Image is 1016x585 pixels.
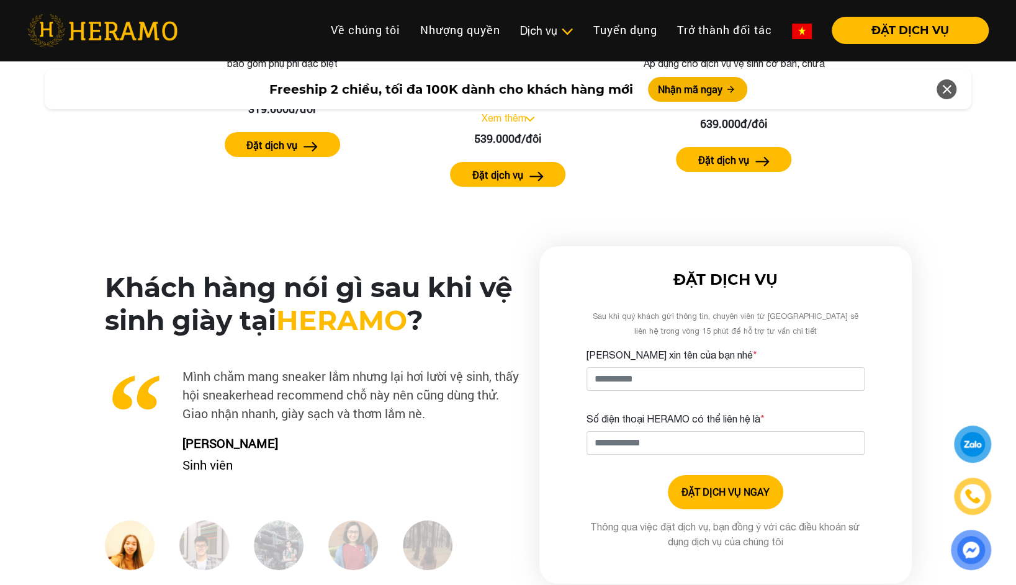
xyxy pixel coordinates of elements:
a: Trở thành đối tác [667,17,782,43]
label: Đặt dịch vụ [698,153,749,167]
a: Về chúng tôi [321,17,410,43]
img: Heramo-giat-giay-ve-sinh-giay-danh-gia-oanh1.jpg [328,520,378,570]
button: ĐẶT DỊCH VỤ [832,17,989,44]
p: Mình chăm mang sneaker lắm nhưng lại hơi lười vệ sinh, thấy hội sneakerhead recommend chỗ này nên... [105,367,519,422]
img: phone-icon [965,489,980,504]
img: vn-flag.png [792,24,812,39]
a: Tuyển dụng [583,17,667,43]
a: Xem thêm [481,112,526,123]
span: Freeship 2 chiều, tối đa 100K dành cho khách hàng mới [269,80,633,99]
img: arrow [303,142,318,151]
img: Heramo-giat-giay-ve-sinh-giay-danh-gia-lan.jpg [179,520,229,570]
h2: Khách hàng nói gì sau khi vệ sinh giày tại ? [105,271,519,337]
img: Heramo-giat-giay-ve-sinh-giay-danh-gia-oanh.jpg [403,520,452,570]
img: arrow [529,172,544,181]
button: Nhận mã ngay [648,77,747,102]
span: HERAMO [276,303,407,337]
a: Nhượng quyền [410,17,510,43]
img: arrow [755,157,770,166]
label: Đặt dịch vụ [472,167,523,182]
button: Đặt dịch vụ [450,162,565,187]
h3: ĐẶT DỊCH VỤ [587,271,865,289]
span: Sau khi quý khách gửi thông tin, chuyên viên từ [GEOGRAPHIC_DATA] sẽ liên hệ trong vòng 15 phút đ... [593,311,858,336]
label: Đặt dịch vụ [246,138,297,153]
a: phone-icon [955,478,991,515]
img: heramo-logo.png [27,14,178,47]
img: Heramo-giat-giay-ve-sinh-giay-danh-gia-steven.jpg [254,520,303,570]
img: Heramo-giat-giay-ve-sinh-giay-danh-gia-nguyen.jpg [105,520,155,570]
a: Đặt dịch vụ arrow [184,132,381,157]
p: Sinh viên [173,455,519,474]
span: Thông qua việc đặt dịch vụ, bạn đồng ý với các điều khoản sử dụng dịch vụ của chúng tôi [590,521,860,547]
a: ĐẶT DỊCH VỤ [822,25,989,36]
a: Đặt dịch vụ arrow [635,147,832,172]
button: Đặt dịch vụ [225,132,340,157]
div: 639.000đ/đôi [635,115,832,132]
img: arrow_down.svg [526,117,534,122]
label: Số điện thoại HERAMO có thể liên hệ là [587,411,765,426]
button: ĐẶT DỊCH VỤ NGAY [668,475,783,509]
div: 539.000đ/đôi [410,130,607,147]
img: subToggleIcon [560,25,573,38]
label: [PERSON_NAME] xin tên của bạn nhé [587,347,757,362]
button: Đặt dịch vụ [676,147,791,172]
a: Đặt dịch vụ arrow [410,162,607,187]
p: [PERSON_NAME] [173,434,519,452]
div: Dịch vụ [520,22,573,39]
